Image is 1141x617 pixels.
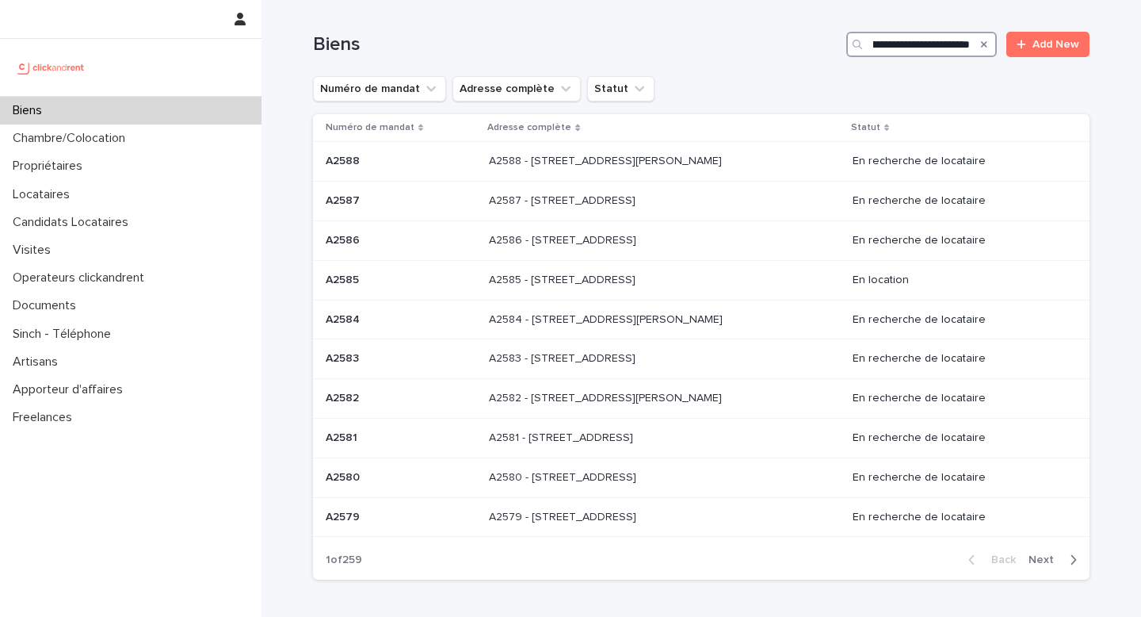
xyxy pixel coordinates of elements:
p: 1 of 259 [313,541,375,580]
tr: A2584A2584 A2584 - [STREET_ADDRESS][PERSON_NAME]A2584 - [STREET_ADDRESS][PERSON_NAME] En recherch... [313,300,1089,339]
p: En recherche de locataire [853,194,1064,208]
p: Visites [6,243,63,258]
tr: A2582A2582 A2582 - [STREET_ADDRESS][PERSON_NAME]A2582 - [STREET_ADDRESS][PERSON_NAME] En recherch... [313,379,1089,419]
span: Next [1028,554,1063,565]
p: A2580 - [STREET_ADDRESS] [489,468,639,485]
tr: A2583A2583 A2583 - [STREET_ADDRESS]A2583 - [STREET_ADDRESS] En recherche de locataire [313,339,1089,379]
p: En recherche de locataire [853,313,1064,327]
p: A2584 [326,310,363,327]
p: A2581 - [STREET_ADDRESS] [489,428,636,445]
p: A2582 - 12 avenue Charles VII, Saint-Maur-des-Fossés 94100 [489,389,725,405]
p: Documents [6,298,89,313]
p: Propriétaires [6,159,95,174]
p: A2582 [326,389,362,405]
button: Numéro de mandat [313,76,446,102]
p: A2583 [326,349,362,366]
p: En recherche de locataire [853,392,1064,405]
span: Add New [1032,39,1079,50]
p: A2587 - [STREET_ADDRESS] [489,191,639,208]
tr: A2586A2586 A2586 - [STREET_ADDRESS]A2586 - [STREET_ADDRESS] En recherche de locataire [313,220,1089,260]
h1: Biens [313,33,840,56]
p: A2586 - [STREET_ADDRESS] [489,231,639,247]
p: En recherche de locataire [853,155,1064,168]
p: En recherche de locataire [853,234,1064,247]
p: A2585 - [STREET_ADDRESS] [489,270,639,287]
tr: A2581A2581 A2581 - [STREET_ADDRESS]A2581 - [STREET_ADDRESS] En recherche de locataire [313,418,1089,458]
a: Add New [1006,32,1089,57]
p: Artisans [6,354,71,370]
p: A2588 [326,151,363,168]
button: Statut [587,76,654,102]
p: Operateurs clickandrent [6,270,157,286]
tr: A2580A2580 A2580 - [STREET_ADDRESS]A2580 - [STREET_ADDRESS] En recherche de locataire [313,458,1089,497]
p: Biens [6,103,55,118]
img: UCB0brd3T0yccxBKYDjQ [13,52,90,83]
p: A2581 [326,428,361,445]
p: A2583 - 79 Avenue du Général de Gaulle, Champigny sur Marne 94500 [489,349,639,366]
p: Apporteur d'affaires [6,382,135,397]
p: A2580 [326,468,363,485]
p: En recherche de locataire [853,471,1064,485]
button: Back [956,553,1022,567]
p: A2584 - 79 Avenue du Général de Gaulle, Champigny sur Marne 94500 [489,310,726,327]
p: Sinch - Téléphone [6,327,124,342]
p: A2585 [326,270,362,287]
p: A2586 [326,231,363,247]
p: Adresse complète [487,119,571,136]
p: Numéro de mandat [326,119,414,136]
p: Candidats Locataires [6,215,141,230]
p: En recherche de locataire [853,511,1064,524]
p: Chambre/Colocation [6,131,138,146]
p: Statut [851,119,880,136]
button: Adresse complète [452,76,581,102]
tr: A2587A2587 A2587 - [STREET_ADDRESS]A2587 - [STREET_ADDRESS] En recherche de locataire [313,182,1089,221]
tr: A2588A2588 A2588 - [STREET_ADDRESS][PERSON_NAME]A2588 - [STREET_ADDRESS][PERSON_NAME] En recherch... [313,142,1089,182]
tr: A2585A2585 A2585 - [STREET_ADDRESS]A2585 - [STREET_ADDRESS] En location [313,260,1089,300]
input: Search [846,32,997,57]
p: A2587 [326,191,363,208]
p: En location [853,274,1064,287]
button: Next [1022,553,1089,567]
p: A2579 [326,508,363,524]
p: Locataires [6,187,82,202]
tr: A2579A2579 A2579 - [STREET_ADDRESS]A2579 - [STREET_ADDRESS] En recherche de locataire [313,497,1089,537]
span: Back [982,554,1016,565]
p: En recherche de locataire [853,352,1064,366]
p: En recherche de locataire [853,431,1064,445]
p: A2588 - [STREET_ADDRESS][PERSON_NAME] [489,151,725,168]
p: Freelances [6,410,85,425]
p: A2579 - [STREET_ADDRESS] [489,508,639,524]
